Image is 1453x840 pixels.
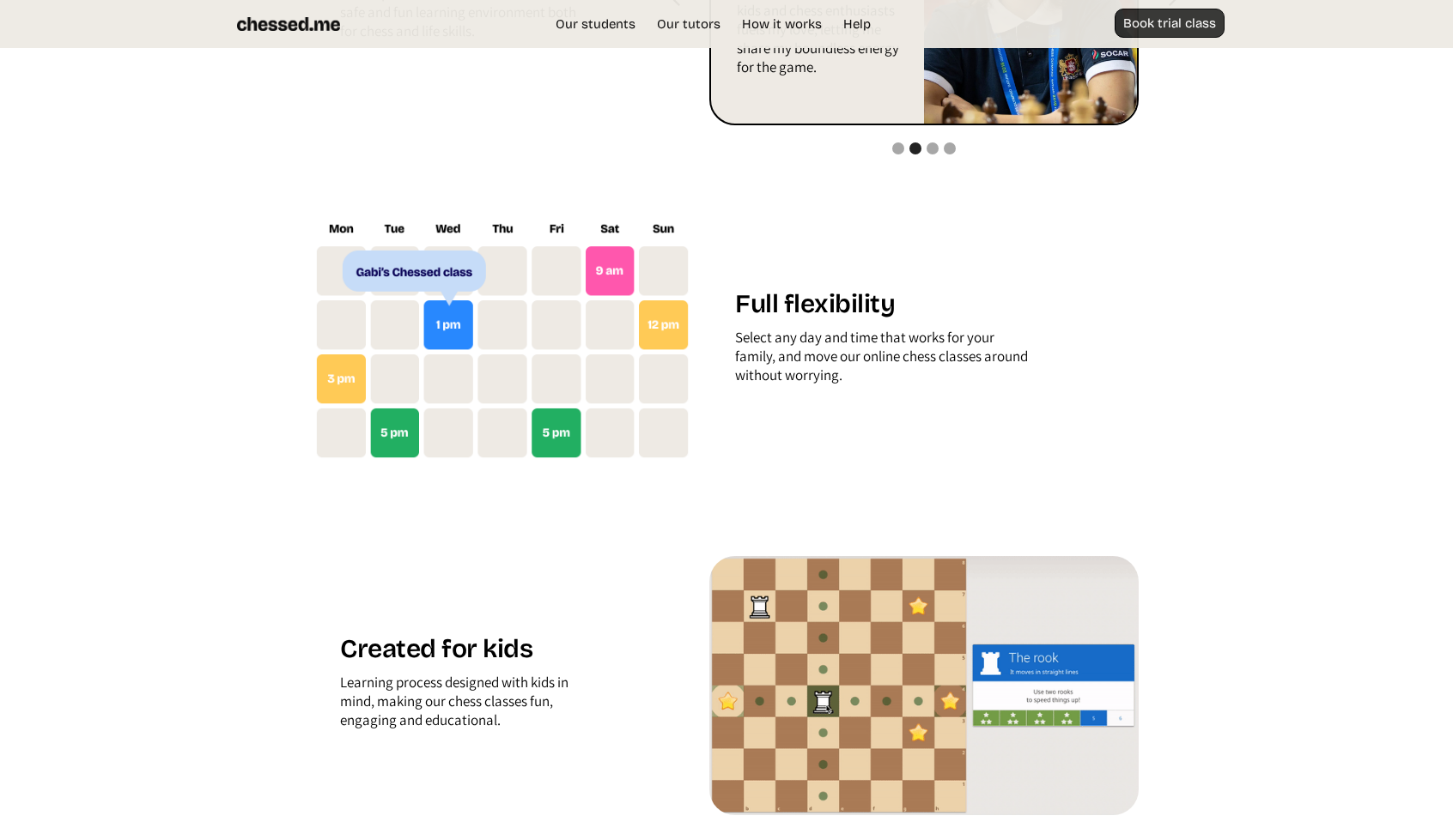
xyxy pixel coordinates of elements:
div: Select any day and time that works for your family, and move our online chess classes around with... [735,328,1036,393]
a: How it works [733,15,830,33]
div: Show slide 3 of 4 [927,142,939,154]
a: Our students [547,15,644,33]
div: Show slide 2 of 4 [909,142,921,154]
a: Our tutors [648,15,729,33]
div: Show slide 1 of 4 [892,142,904,154]
div: Learning process designed with kids in mind, making our chess classes fun, engaging and educational. [340,673,587,738]
div: Show slide 4 of 4 [944,142,956,154]
h1: Full flexibility [735,288,1036,328]
a: Book trial class [1115,9,1225,38]
a: Help [835,15,879,33]
h1: Created for kids [340,633,587,673]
